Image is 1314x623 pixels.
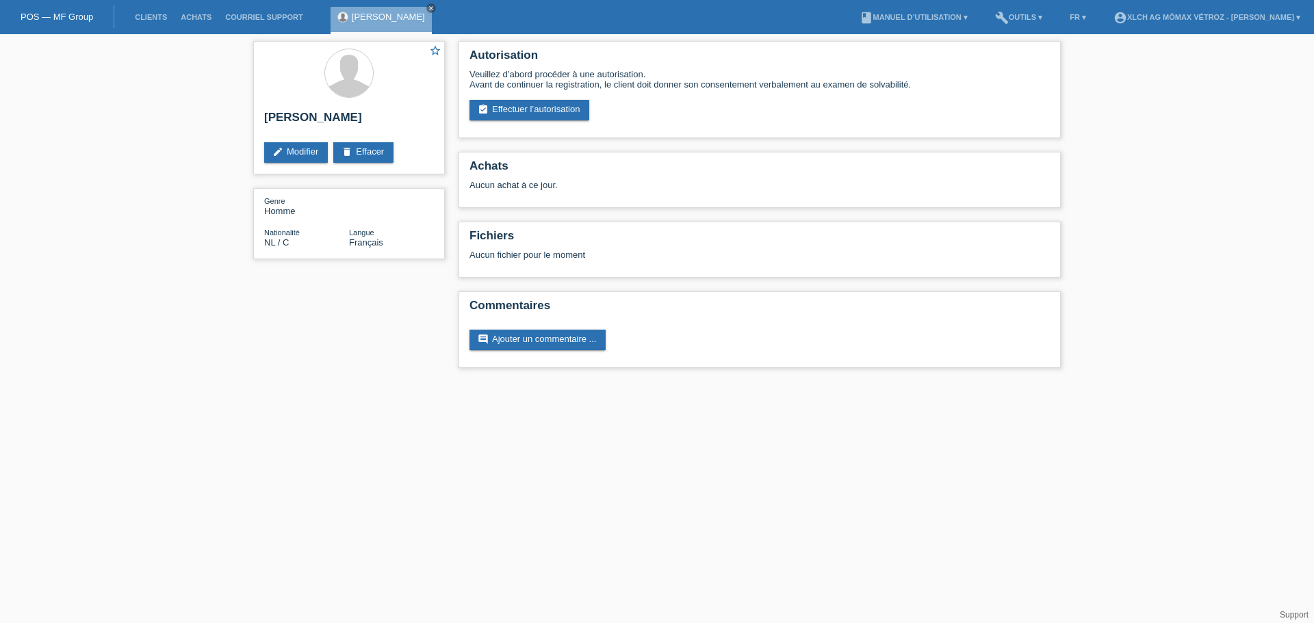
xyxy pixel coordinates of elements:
a: Clients [128,13,174,21]
div: Veuillez d’abord procéder à une autorisation. Avant de continuer la registration, le client doit ... [469,69,1050,90]
h2: Commentaires [469,299,1050,319]
i: star_border [429,44,441,57]
i: build [995,11,1009,25]
div: Aucun achat à ce jour. [469,180,1050,200]
i: book [860,11,873,25]
a: [PERSON_NAME] [352,12,425,22]
div: Homme [264,196,349,216]
i: assignment_turned_in [478,104,489,115]
span: Nationalité [264,228,300,237]
span: Genre [264,197,285,205]
i: account_circle [1113,11,1127,25]
span: Langue [349,228,374,237]
a: deleteEffacer [333,142,394,163]
h2: Achats [469,159,1050,180]
a: buildOutils ▾ [988,13,1049,21]
i: close [428,5,435,12]
i: comment [478,334,489,345]
span: Français [349,237,383,248]
a: Support [1280,610,1309,620]
h2: Fichiers [469,229,1050,250]
i: edit [272,146,283,157]
a: close [426,3,436,13]
i: delete [342,146,352,157]
a: account_circleXLCH AG Mömax Vétroz - [PERSON_NAME] ▾ [1107,13,1307,21]
h2: [PERSON_NAME] [264,111,434,131]
a: star_border [429,44,441,59]
a: Courriel Support [218,13,309,21]
a: FR ▾ [1063,13,1093,21]
a: bookManuel d’utilisation ▾ [853,13,975,21]
h2: Autorisation [469,49,1050,69]
a: assignment_turned_inEffectuer l’autorisation [469,100,589,120]
a: Achats [174,13,218,21]
span: Pays-Bas / C / 27.06.2006 [264,237,289,248]
div: Aucun fichier pour le moment [469,250,888,260]
a: editModifier [264,142,328,163]
a: commentAjouter un commentaire ... [469,330,606,350]
a: POS — MF Group [21,12,93,22]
